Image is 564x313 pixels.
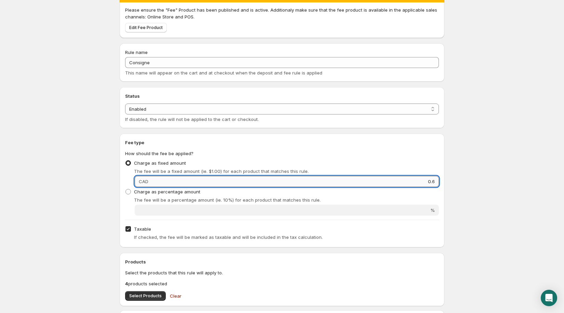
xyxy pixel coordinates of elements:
[134,189,200,194] span: Charge as percentage amount
[125,70,322,76] span: This name will appear on the cart and at checkout when the deposit and fee rule is applied
[134,234,323,240] span: If checked, the fee will be marked as taxable and will be included in the tax calculation.
[125,93,439,99] h2: Status
[129,293,162,299] span: Select Products
[166,289,186,303] button: Clear
[125,151,193,156] span: How should the fee be applied?
[134,196,439,203] p: The fee will be a percentage amount (ie. 10%) for each product that matches this rule.
[125,139,439,146] h2: Fee type
[125,291,166,301] button: Select Products
[139,179,148,184] span: CAD
[125,6,439,20] p: Please ensure the "Fee" Product has been published and is active. Additionaly make sure that the ...
[125,23,167,32] a: Edit Fee Product
[134,168,309,174] span: The fee will be a fixed amount (ie. $1.00) for each product that matches this rule.
[125,269,439,276] p: Select the products that this rule will apply to.
[134,226,151,232] span: Taxable
[125,281,128,286] b: 4
[170,292,182,299] span: Clear
[125,50,148,55] span: Rule name
[541,290,557,306] div: Open Intercom Messenger
[125,258,439,265] h2: Products
[430,207,435,213] span: %
[125,280,439,287] p: products selected
[134,160,186,166] span: Charge as fixed amount
[129,25,163,30] span: Edit Fee Product
[125,117,259,122] span: If disabled, the rule will not be applied to the cart or checkout.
